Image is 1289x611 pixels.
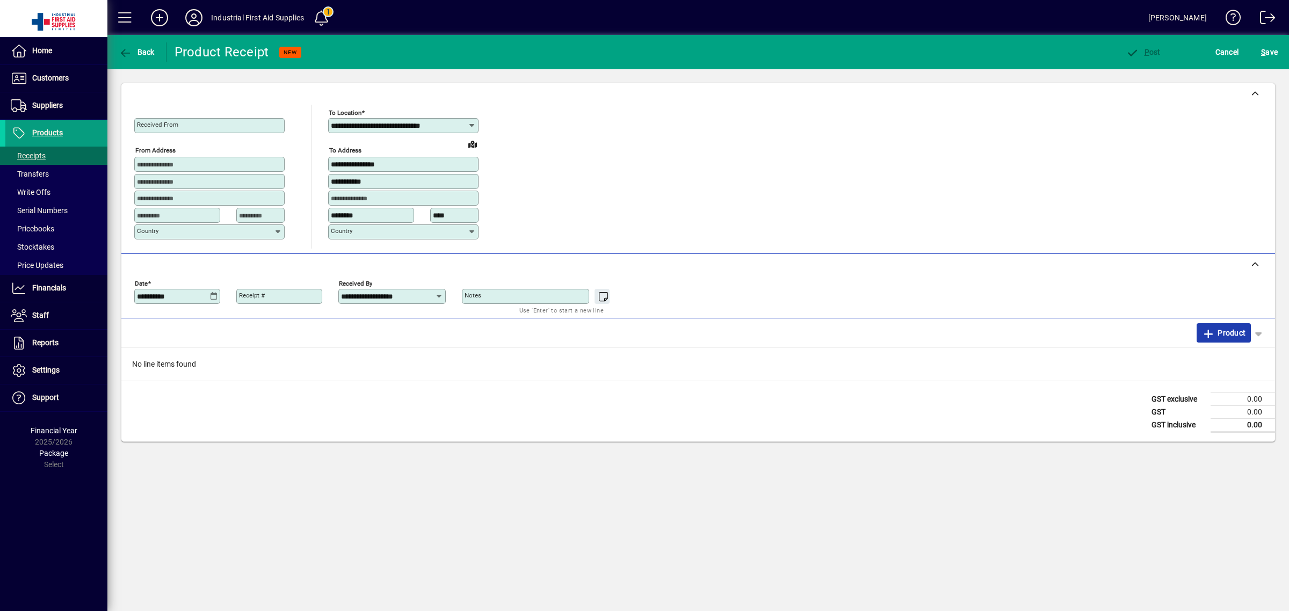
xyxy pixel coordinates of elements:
mat-label: Received by [339,279,372,287]
a: Write Offs [5,183,107,201]
a: Support [5,384,107,411]
a: Home [5,38,107,64]
a: Knowledge Base [1218,2,1241,37]
td: GST [1146,405,1211,418]
td: GST exclusive [1146,392,1211,405]
mat-hint: Use 'Enter' to start a new line [519,304,604,316]
mat-label: Received From [137,121,178,128]
span: Receipts [11,151,46,160]
mat-label: Receipt # [239,292,265,299]
a: Reports [5,330,107,357]
span: Financial Year [31,426,77,435]
span: Staff [32,311,49,319]
mat-label: To location [329,109,361,117]
span: Pricebooks [11,224,54,233]
td: GST inclusive [1146,418,1211,432]
span: Suppliers [32,101,63,110]
td: 0.00 [1211,405,1275,418]
a: View on map [464,135,481,152]
a: Serial Numbers [5,201,107,220]
button: Add [142,8,177,27]
a: Customers [5,65,107,92]
a: Financials [5,275,107,302]
span: Products [32,128,63,137]
span: NEW [284,49,297,56]
span: Stocktakes [11,243,54,251]
mat-label: Date [135,279,148,287]
span: Price Updates [11,261,63,270]
mat-label: Country [331,227,352,235]
span: P [1145,48,1149,56]
button: Cancel [1213,42,1242,62]
span: ost [1126,48,1161,56]
span: S [1261,48,1265,56]
a: Pricebooks [5,220,107,238]
div: Product Receipt [175,43,269,61]
td: 0.00 [1211,418,1275,432]
span: Transfers [11,170,49,178]
a: Transfers [5,165,107,183]
span: Home [32,46,52,55]
button: Back [116,42,157,62]
button: Profile [177,8,211,27]
mat-label: Notes [465,292,481,299]
span: Support [32,393,59,402]
span: Customers [32,74,69,82]
div: [PERSON_NAME] [1148,9,1207,26]
button: Save [1258,42,1280,62]
a: Suppliers [5,92,107,119]
td: 0.00 [1211,392,1275,405]
span: Cancel [1215,43,1239,61]
span: Reports [32,338,59,347]
span: ave [1261,43,1278,61]
span: Financials [32,283,66,292]
a: Logout [1252,2,1276,37]
button: Product [1197,323,1251,343]
div: Industrial First Aid Supplies [211,9,304,26]
span: Product [1202,324,1245,341]
mat-label: Country [137,227,158,235]
span: Package [39,449,68,457]
span: Back [119,48,155,56]
a: Receipts [5,147,107,165]
span: Settings [32,366,60,374]
a: Stocktakes [5,238,107,256]
app-page-header-button: Back [107,42,166,62]
a: Price Updates [5,256,107,274]
button: Post [1123,42,1163,62]
a: Staff [5,302,107,329]
a: Settings [5,357,107,384]
span: Serial Numbers [11,206,68,215]
div: No line items found [121,348,1275,381]
span: Write Offs [11,188,50,197]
